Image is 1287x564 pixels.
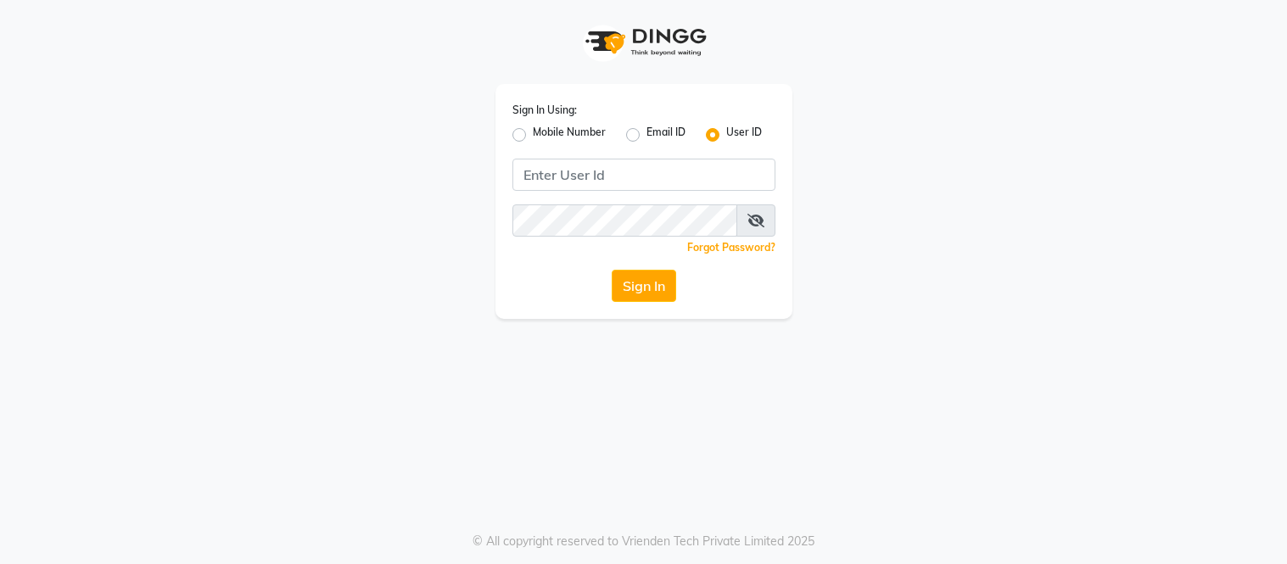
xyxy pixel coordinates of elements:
button: Sign In [612,270,676,302]
label: Sign In Using: [512,103,577,118]
label: Mobile Number [533,125,606,145]
input: Username [512,204,737,237]
img: logo1.svg [576,17,712,67]
label: User ID [726,125,762,145]
a: Forgot Password? [687,241,775,254]
input: Username [512,159,775,191]
label: Email ID [646,125,685,145]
